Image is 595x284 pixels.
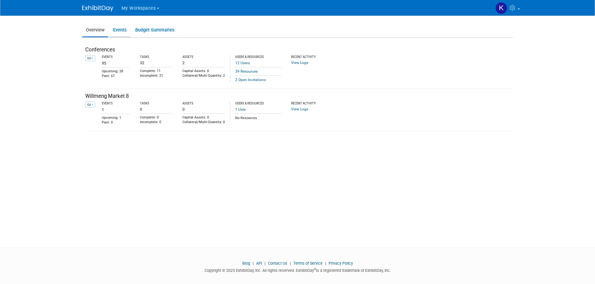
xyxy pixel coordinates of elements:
[102,74,130,79] div: Past: 67
[85,102,95,108] a: Go
[182,55,225,59] div: Assets
[102,59,130,66] div: 95
[324,261,328,266] span: |
[82,5,113,12] img: ExhibitDay
[291,107,308,111] a: View Logs
[131,24,178,36] a: Budget Summaries
[102,69,130,74] div: Upcoming: 28
[140,120,172,125] div: Incomplete: 0
[256,261,262,266] a: API
[82,24,108,36] a: Overview
[182,69,225,74] div: Capital Assets: 0
[102,116,130,120] div: Upcoming: 1
[314,267,316,271] sup: ®
[235,116,257,120] span: No Resources
[121,6,156,11] span: My Workspaces
[140,59,172,65] div: 32
[291,55,328,59] div: Recent Activity
[235,69,258,74] a: 39 Resources
[182,120,225,125] div: Collateral/Multi-Quantity: 0
[102,102,130,106] div: Events
[102,120,130,125] div: Past: 0
[102,55,130,59] div: Events
[182,106,225,112] div: 0
[235,55,281,59] div: Users & Resources
[182,74,225,78] div: Collateral/Multi-Quantity: 2
[251,261,255,266] span: |
[182,59,225,65] div: 2
[288,261,292,266] span: |
[140,106,172,112] div: 0
[235,107,246,112] a: 1 User
[291,102,328,106] div: Recent Activity
[85,46,513,54] div: Conferences
[268,261,287,266] a: Contact Us
[182,102,225,106] div: Assets
[140,69,172,74] div: Complete: 11
[242,261,250,266] a: Blog
[263,261,267,266] span: |
[109,24,130,36] a: Events
[140,102,172,106] div: Tasks
[329,261,353,266] a: Privacy Policy
[140,55,172,59] div: Tasks
[140,115,172,120] div: Complete: 0
[182,115,225,120] div: Capital Assets: 0
[291,60,308,65] a: View Logs
[85,55,95,61] a: Go
[293,261,323,266] a: Terms of Service
[85,93,513,100] div: Willmeng Market 8
[235,102,281,106] div: Users & Resources
[235,78,266,82] a: 2 Open Invitations
[495,2,507,14] img: Kari McCormick
[235,61,250,65] a: 12 Users
[102,106,130,112] div: 1
[140,74,172,78] div: Incomplete: 21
